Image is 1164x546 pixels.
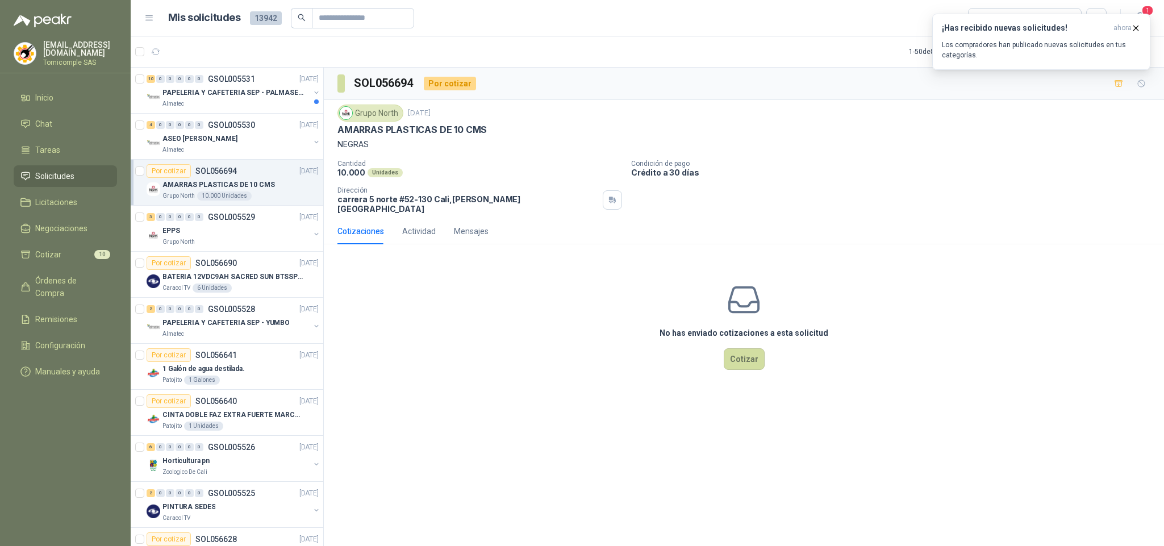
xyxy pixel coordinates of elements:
[162,364,245,374] p: 1 Galón de agua destilada.
[35,339,85,352] span: Configuración
[147,505,160,518] img: Company Logo
[14,87,117,109] a: Inicio
[147,412,160,426] img: Company Logo
[166,443,174,451] div: 0
[156,75,165,83] div: 0
[424,77,476,90] div: Por cotizar
[162,468,207,477] p: Zoologico De Cali
[147,164,191,178] div: Por cotizar
[932,14,1150,70] button: ¡Has recibido nuevas solicitudes!ahora Los compradores han publicado nuevas solicitudes en tus ca...
[131,390,323,436] a: Por cotizarSOL056640[DATE] Company LogoCINTA DOBLE FAZ EXTRA FUERTE MARCA:3MPatojito1 Unidades
[162,134,237,144] p: ASEO [PERSON_NAME]
[162,284,190,293] p: Caracol TV
[35,170,74,182] span: Solicitudes
[660,327,828,339] h3: No has enviado cotizaciones a esta solicitud
[184,376,220,385] div: 1 Galones
[43,41,117,57] p: [EMAIL_ADDRESS][DOMAIN_NAME]
[942,23,1109,33] h3: ¡Has recibido nuevas solicitudes!
[147,228,160,242] img: Company Logo
[14,165,117,187] a: Solicitudes
[176,75,184,83] div: 0
[156,213,165,221] div: 0
[195,305,203,313] div: 0
[631,160,1159,168] p: Condición de pago
[162,99,184,109] p: Almatec
[14,218,117,239] a: Negociaciones
[35,144,60,156] span: Tareas
[147,366,160,380] img: Company Logo
[14,270,117,304] a: Órdenes de Compra
[250,11,282,25] span: 13942
[147,118,321,155] a: 4 0 0 0 0 0 GSOL005530[DATE] Company LogoASEO [PERSON_NAME]Almatec
[147,443,155,451] div: 6
[131,252,323,298] a: Por cotizarSOL056690[DATE] Company LogoBATERIA 12VDC9AH SACRED SUN BTSSP12-9HRCaracol TV6 Unidades
[195,443,203,451] div: 0
[147,213,155,221] div: 3
[156,121,165,129] div: 0
[131,344,323,390] a: Por cotizarSOL056641[DATE] Company Logo1 Galón de agua destilada.Patojito1 Galones
[156,305,165,313] div: 0
[354,74,415,92] h3: SOL056694
[975,12,999,24] div: Todas
[94,250,110,259] span: 10
[147,182,160,196] img: Company Logo
[147,320,160,334] img: Company Logo
[147,136,160,150] img: Company Logo
[176,213,184,221] div: 0
[195,259,237,267] p: SOL056690
[208,305,255,313] p: GSOL005528
[14,113,117,135] a: Chat
[454,225,489,237] div: Mensajes
[162,237,195,247] p: Grupo North
[299,534,319,545] p: [DATE]
[166,75,174,83] div: 0
[299,120,319,131] p: [DATE]
[299,258,319,269] p: [DATE]
[147,256,191,270] div: Por cotizar
[147,532,191,546] div: Por cotizar
[166,305,174,313] div: 0
[35,248,61,261] span: Cotizar
[408,108,431,119] p: [DATE]
[147,348,191,362] div: Por cotizar
[1141,5,1154,16] span: 1
[147,274,160,288] img: Company Logo
[147,459,160,472] img: Company Logo
[147,486,321,523] a: 2 0 0 0 0 0 GSOL005525[DATE] Company LogoPINTURA SEDESCaracol TV
[162,422,182,431] p: Patojito
[147,302,321,339] a: 2 0 0 0 0 0 GSOL005528[DATE] Company LogoPAPELERIA Y CAFETERIA SEP - YUMBOAlmatec
[14,361,117,382] a: Manuales y ayuda
[337,138,1150,151] p: NEGRAS
[166,213,174,221] div: 0
[195,489,203,497] div: 0
[162,456,210,466] p: Horticultura pn
[724,348,765,370] button: Cotizar
[35,313,77,326] span: Remisiones
[147,90,160,104] img: Company Logo
[162,410,304,420] p: CINTA DOBLE FAZ EXTRA FUERTE MARCA:3M
[162,376,182,385] p: Patojito
[162,330,184,339] p: Almatec
[14,14,72,27] img: Logo peakr
[147,440,321,477] a: 6 0 0 0 0 0 GSOL005526[DATE] Company LogoHorticultura pnZoologico De Cali
[156,443,165,451] div: 0
[299,488,319,499] p: [DATE]
[185,305,194,313] div: 0
[337,194,598,214] p: carrera 5 norte #52-130 Cali , [PERSON_NAME][GEOGRAPHIC_DATA]
[162,514,190,523] p: Caracol TV
[35,196,77,209] span: Licitaciones
[176,121,184,129] div: 0
[185,489,194,497] div: 0
[195,213,203,221] div: 0
[195,535,237,543] p: SOL056628
[14,309,117,330] a: Remisiones
[131,160,323,206] a: Por cotizarSOL056694[DATE] Company LogoAMARRAS PLASTICAS DE 10 CMSGrupo North10.000 Unidades
[35,365,100,378] span: Manuales y ayuda
[337,225,384,237] div: Cotizaciones
[147,394,191,408] div: Por cotizar
[162,191,195,201] p: Grupo North
[185,443,194,451] div: 0
[208,489,255,497] p: GSOL005525
[156,489,165,497] div: 0
[402,225,436,237] div: Actividad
